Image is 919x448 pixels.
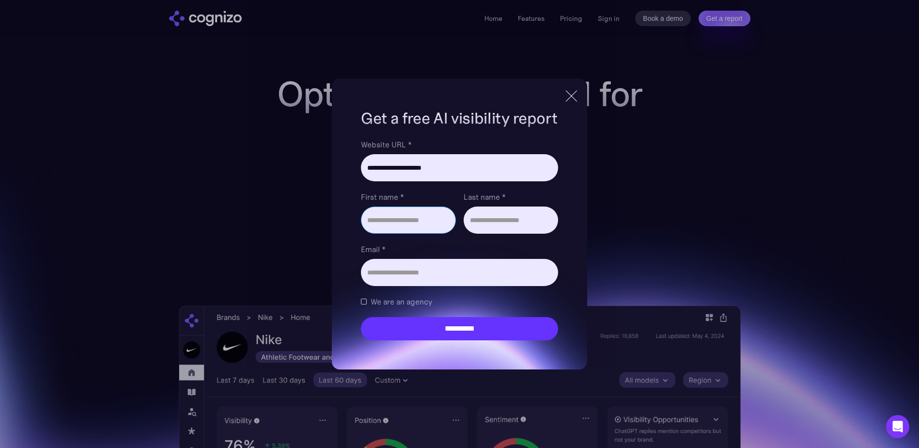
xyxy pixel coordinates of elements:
label: Last name * [464,191,558,203]
div: Open Intercom Messenger [886,415,909,438]
span: We are an agency [371,296,432,307]
label: First name * [361,191,455,203]
h1: Get a free AI visibility report [361,108,558,129]
form: Brand Report Form [361,139,558,340]
label: Website URL * [361,139,558,150]
label: Email * [361,243,558,255]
